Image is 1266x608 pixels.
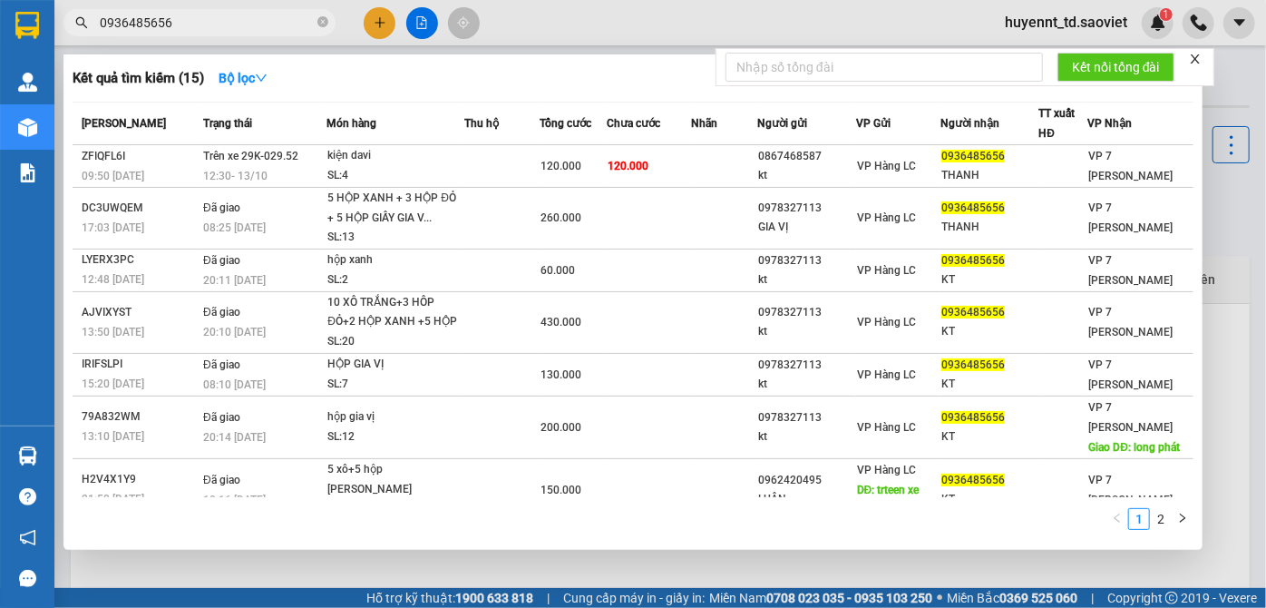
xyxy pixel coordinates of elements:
span: Đã giao [203,254,240,267]
div: KT [941,322,1037,341]
div: kt [759,166,855,185]
span: Trên xe 29K-029.52 [203,150,298,162]
div: LYERX3PC [82,250,198,270]
div: 5 xô+5 hộp [PERSON_NAME] [327,460,463,499]
h3: Kết quả tìm kiếm ( 15 ) [73,69,204,88]
a: 1 [1129,509,1149,529]
span: 20:11 [DATE] [203,274,266,287]
span: Kết nối tổng đài [1072,57,1160,77]
span: Tổng cước [540,117,592,130]
span: close-circle [317,15,328,32]
div: 79A832WM [82,407,198,427]
span: 13:10 [DATE] [82,430,144,443]
span: Trạng thái [203,117,252,130]
span: Chưa cước [607,117,660,130]
div: SL: 7 [327,375,463,395]
span: VP Hàng LC [857,211,916,224]
span: VP 7 [PERSON_NAME] [1088,358,1173,391]
span: 200.000 [541,421,582,434]
li: Next Page [1172,508,1193,530]
div: DC3UWQEM [82,199,198,218]
li: Previous Page [1106,508,1128,530]
button: left [1106,508,1128,530]
span: 130.000 [541,368,582,381]
span: Đã giao [203,411,240,424]
span: 60.000 [541,264,576,277]
span: VP 7 [PERSON_NAME] [1088,150,1173,182]
div: KT [941,375,1037,394]
span: 0936485656 [941,306,1005,319]
span: left [1112,513,1123,524]
span: 09:50 [DATE] [82,170,144,182]
li: 2 [1150,508,1172,530]
div: GIA VỊ [759,218,855,237]
input: Tìm tên, số ĐT hoặc mã đơn [100,13,314,33]
div: AJVIXYST [82,303,198,322]
span: 0936485656 [941,201,1005,214]
span: VP 7 [PERSON_NAME] [1088,254,1173,287]
span: VP 7 [PERSON_NAME] [1088,401,1173,434]
div: 0978327113 [759,303,855,322]
span: VP Hàng LC [857,421,916,434]
div: 0978327113 [759,408,855,427]
span: 430.000 [541,316,582,329]
span: [PERSON_NAME] [82,117,166,130]
span: DĐ: trteen xe 773 [857,484,920,516]
span: search [75,16,88,29]
span: 0936485656 [941,474,1005,486]
div: kt [759,375,855,394]
div: SL: 2 [327,270,463,290]
img: logo-vxr [15,12,39,39]
li: 1 [1128,508,1150,530]
span: question-circle [19,488,36,505]
span: Đã giao [203,201,240,214]
span: message [19,570,36,587]
input: Nhập số tổng đài [726,53,1043,82]
span: 150.000 [541,484,582,496]
div: SL: 4 [327,166,463,186]
span: VP Hàng LC [857,368,916,381]
span: VP Gửi [856,117,891,130]
span: Giao DĐ: long phát [1088,441,1180,454]
span: 120.000 [608,160,648,172]
div: 0978327113 [759,251,855,270]
span: VP Hàng LC [857,160,916,172]
span: 0936485656 [941,411,1005,424]
div: THANH [941,166,1037,185]
div: SL: 13 [327,228,463,248]
span: TT xuất HĐ [1039,107,1076,140]
div: IRIFSLPI [82,355,198,374]
div: SL: 12 [327,427,463,447]
div: KT [941,270,1037,289]
div: 10 XÔ TRẮNG+3 HÔP ĐỎ+2 HỘP XANH +5 HỘP [327,293,463,332]
span: Món hàng [326,117,376,130]
span: VP Hàng LC [857,464,916,476]
span: notification [19,529,36,546]
img: solution-icon [18,163,37,182]
div: kt [759,270,855,289]
div: 0978327113 [759,199,855,218]
span: 12:30 - 13/10 [203,170,268,182]
button: Kết nối tổng đài [1057,53,1174,82]
img: warehouse-icon [18,73,37,92]
span: Người nhận [940,117,999,130]
span: 08:10 [DATE] [203,378,266,391]
span: right [1177,513,1188,524]
span: Đã giao [203,358,240,371]
span: VP 7 [PERSON_NAME] [1088,201,1173,234]
button: Bộ lọcdown [204,64,282,93]
strong: Bộ lọc [219,71,268,85]
img: warehouse-icon [18,118,37,137]
div: kt [759,322,855,341]
span: 120.000 [541,160,582,172]
span: 13:50 [DATE] [82,326,144,338]
span: close [1189,53,1202,65]
div: 0978327113 [759,356,855,375]
div: kt [759,427,855,446]
span: 20:10 [DATE] [203,326,266,338]
div: KT [941,427,1037,446]
span: Thu hộ [464,117,499,130]
span: 12:48 [DATE] [82,273,144,286]
div: kiện davi [327,146,463,166]
div: 5 HỘP XANH + 3 HỘP ĐỎ + 5 HỘP GIẤY GIA V... [327,189,463,228]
